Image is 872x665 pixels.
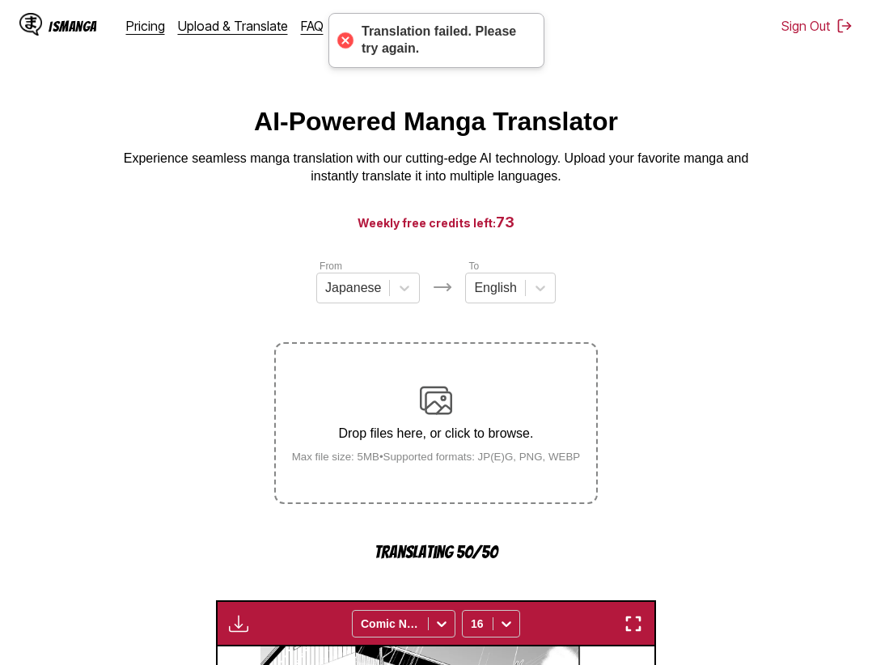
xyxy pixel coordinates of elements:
[254,107,618,137] h1: AI-Powered Manga Translator
[362,23,527,57] div: Translation failed. Please try again.
[624,614,643,633] img: Enter fullscreen
[301,18,324,34] a: FAQ
[781,18,853,34] button: Sign Out
[836,18,853,34] img: Sign out
[39,212,833,232] h3: Weekly free credits left:
[49,19,97,34] div: IsManga
[279,426,594,441] p: Drop files here, or click to browse.
[112,150,760,186] p: Experience seamless manga translation with our cutting-edge AI technology. Upload your favorite m...
[274,543,598,561] p: Translating 50/50
[433,277,452,297] img: Languages icon
[496,214,514,231] span: 73
[126,18,165,34] a: Pricing
[279,451,594,463] small: Max file size: 5MB • Supported formats: JP(E)G, PNG, WEBP
[178,18,288,34] a: Upload & Translate
[19,13,42,36] img: IsManga Logo
[468,260,479,272] label: To
[320,260,342,272] label: From
[19,13,126,39] a: IsManga LogoIsManga
[229,614,248,633] img: Download translated images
